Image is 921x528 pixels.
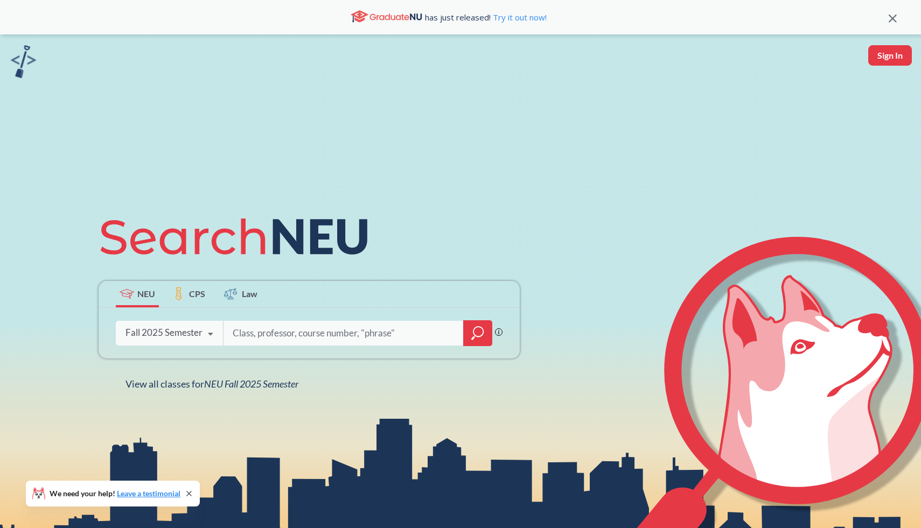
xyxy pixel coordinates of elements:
[189,287,205,300] span: CPS
[425,11,547,23] span: has just released!
[204,378,298,390] span: NEU Fall 2025 Semester
[491,12,547,23] a: Try it out now!
[11,45,36,78] img: sandbox logo
[117,489,180,498] a: Leave a testimonial
[50,490,180,497] span: We need your help!
[463,320,492,346] div: magnifying glass
[125,378,298,390] span: View all classes for
[11,45,36,81] a: sandbox logo
[137,287,155,300] span: NEU
[242,287,257,300] span: Law
[232,322,456,344] input: Class, professor, course number, "phrase"
[471,326,484,341] svg: magnifying glass
[868,45,912,66] button: Sign In
[125,327,203,339] div: Fall 2025 Semester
